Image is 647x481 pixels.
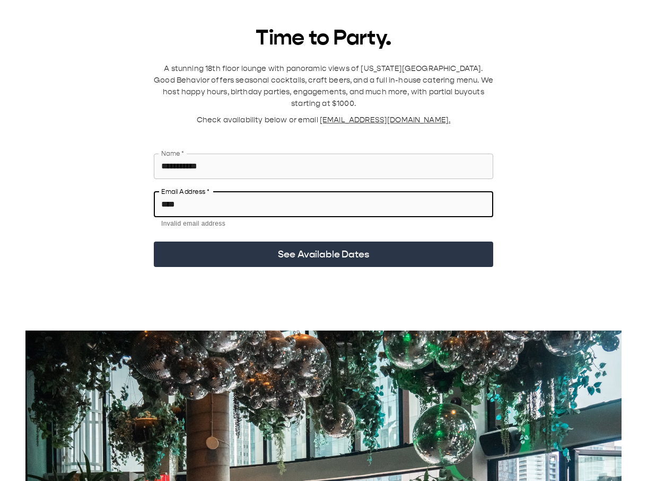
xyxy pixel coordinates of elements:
[161,187,209,196] label: Email Address
[154,63,493,110] p: A stunning 18th floor lounge with panoramic views of [US_STATE][GEOGRAPHIC_DATA]. Good Behavior o...
[320,115,450,124] span: [EMAIL_ADDRESS][DOMAIN_NAME].
[154,242,493,267] button: See Available Dates
[161,219,486,229] p: Invalid email address
[197,115,320,124] span: Check availability below or email
[154,25,493,50] h1: Time to Party.
[161,149,184,158] label: Name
